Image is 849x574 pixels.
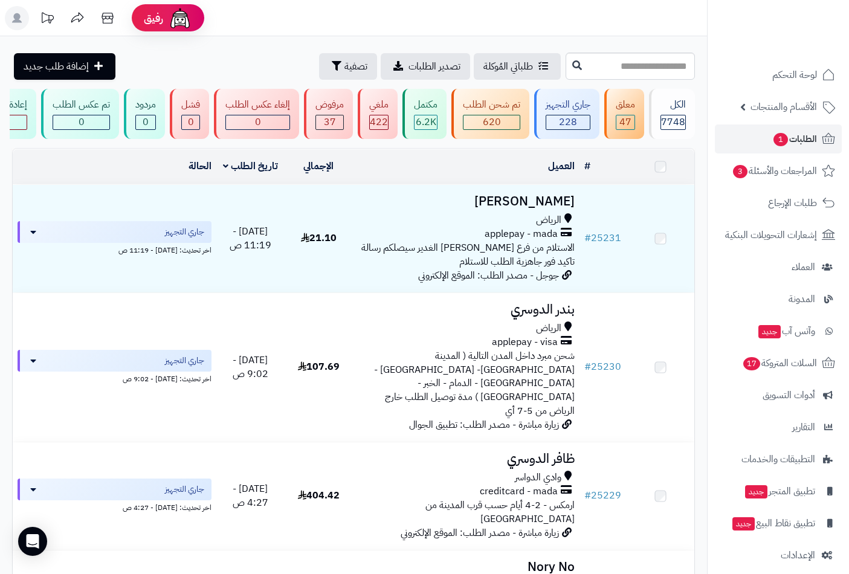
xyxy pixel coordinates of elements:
span: جاري التجهيز [165,483,204,495]
span: الرياض [536,213,561,227]
span: جاري التجهيز [165,355,204,367]
span: جديد [758,325,781,338]
span: 37 [324,115,336,129]
span: 404.42 [298,488,340,503]
a: وآتس آبجديد [715,317,842,346]
a: السلات المتروكة17 [715,349,842,378]
a: مردود 0 [121,89,167,139]
span: طلبات الإرجاع [768,195,817,211]
span: الرياض [536,321,561,335]
div: 228 [546,115,590,129]
span: السلات المتروكة [742,355,817,372]
div: 47 [616,115,634,129]
a: لوحة التحكم [715,60,842,89]
span: جديد [732,517,755,530]
span: تصفية [344,59,367,74]
h3: بندر الدوسري [358,303,575,317]
span: 0 [255,115,261,129]
a: المراجعات والأسئلة3 [715,156,842,185]
span: زيارة مباشرة - مصدر الطلب: تطبيق الجوال [409,418,559,432]
span: المدونة [789,291,815,308]
span: 6.2K [416,115,436,129]
span: [DATE] - 11:19 ص [230,224,271,253]
a: الكل7748 [647,89,697,139]
div: 37 [316,115,343,129]
span: 3 [733,165,747,178]
span: # [584,360,591,374]
span: التقارير [792,419,815,436]
a: تاريخ الطلب [223,159,278,173]
div: فشل [181,98,200,112]
a: أدوات التسويق [715,381,842,410]
div: 0 [136,115,155,129]
a: العملاء [715,253,842,282]
span: العملاء [792,259,815,276]
span: 47 [619,115,631,129]
span: # [584,488,591,503]
a: طلبات الإرجاع [715,189,842,218]
span: زيارة مباشرة - مصدر الطلب: الموقع الإلكتروني [401,526,559,540]
span: 21.10 [301,231,337,245]
a: المدونة [715,285,842,314]
div: الكل [660,98,686,112]
span: تطبيق المتجر [744,483,815,500]
a: تطبيق المتجرجديد [715,477,842,506]
span: جاري التجهيز [165,226,204,238]
a: تطبيق نقاط البيعجديد [715,509,842,538]
span: 0 [143,115,149,129]
div: ملغي [369,98,389,112]
span: creditcard - mada [480,485,558,498]
button: تصفية [319,53,377,80]
span: طلباتي المُوكلة [483,59,533,74]
span: 422 [370,115,388,129]
span: # [584,231,591,245]
div: Open Intercom Messenger [18,527,47,556]
span: وآتس آب [757,323,815,340]
span: ارمكس - 2-4 أيام حسب قرب المدينة من [GEOGRAPHIC_DATA] [425,498,575,526]
div: اخر تحديث: [DATE] - 9:02 ص [18,372,211,384]
span: الأقسام والمنتجات [751,98,817,115]
a: تم شحن الطلب 620 [449,89,532,139]
a: فشل 0 [167,89,211,139]
div: 0 [182,115,199,129]
div: 620 [463,115,520,129]
div: مردود [135,98,156,112]
span: أدوات التسويق [763,387,815,404]
div: 0 [53,115,109,129]
span: 620 [483,115,501,129]
span: [DATE] - 9:02 ص [233,353,268,381]
span: إشعارات التحويلات البنكية [725,227,817,243]
a: مكتمل 6.2K [400,89,449,139]
h3: Nory No [358,560,575,574]
div: 6215 [415,115,437,129]
span: المراجعات والأسئلة [732,163,817,179]
span: 0 [188,115,194,129]
span: جديد [745,485,767,498]
a: #25229 [584,488,621,503]
span: applepay - mada [485,227,558,241]
span: رفيق [144,11,163,25]
span: الطلبات [772,131,817,147]
h3: ظافر الدوسري [358,452,575,466]
div: مكتمل [414,98,437,112]
img: logo-2.png [767,28,838,54]
a: تحديثات المنصة [32,6,62,33]
div: اخر تحديث: [DATE] - 11:19 ص [18,243,211,256]
span: لوحة التحكم [772,66,817,83]
a: الإعدادات [715,541,842,570]
span: التطبيقات والخدمات [741,451,815,468]
span: جوجل - مصدر الطلب: الموقع الإلكتروني [418,268,559,283]
span: تصدير الطلبات [408,59,460,74]
span: تطبيق نقاط البيع [731,515,815,532]
a: مرفوض 37 [302,89,355,139]
a: الإجمالي [303,159,334,173]
span: applepay - visa [492,335,558,349]
a: معلق 47 [602,89,647,139]
span: 0 [79,115,85,129]
div: 0 [226,115,289,129]
span: 107.69 [298,360,340,374]
span: شحن مبرد داخل المدن التالية ( المدينة [GEOGRAPHIC_DATA]- [GEOGRAPHIC_DATA] - [GEOGRAPHIC_DATA] - ... [374,349,575,418]
a: التطبيقات والخدمات [715,445,842,474]
span: وادي الدواسر [515,471,561,485]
